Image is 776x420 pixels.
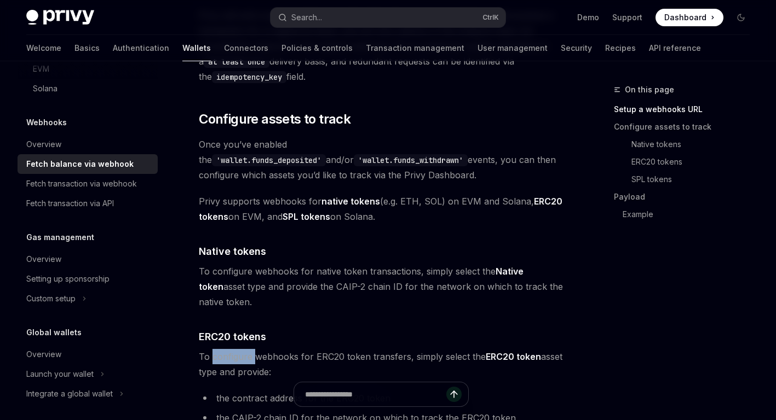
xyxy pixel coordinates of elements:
[26,116,67,129] h5: Webhooks
[199,329,266,344] span: ERC20 tokens
[26,231,94,244] h5: Gas management
[614,188,758,206] a: Payload
[18,135,158,154] a: Overview
[614,118,758,136] a: Configure assets to track
[199,194,564,224] span: Privy supports webhooks for (e.g. ETH, SOL) on EVM and Solana, on EVM, and on Solana.
[18,194,158,213] a: Fetch transaction via API
[271,8,506,27] button: Search...CtrlK
[18,249,158,269] a: Overview
[26,326,82,339] h5: Global wallets
[26,10,94,25] img: dark logo
[26,367,94,381] div: Launch your wallet
[26,253,61,266] div: Overview
[614,101,758,118] a: Setup a webhooks URL
[26,157,134,171] div: Fetch balance via webhook
[631,136,758,153] a: Native tokens
[478,35,548,61] a: User management
[199,137,564,183] span: Once you’ve enabled the and/or events, you can then configure which assets you’d like to track vi...
[486,351,541,362] strong: ERC20 token
[732,9,750,26] button: Toggle dark mode
[199,349,564,380] span: To configure webhooks for ERC20 token transfers, simply select the asset type and provide:
[281,35,353,61] a: Policies & controls
[74,35,100,61] a: Basics
[182,35,211,61] a: Wallets
[612,12,642,23] a: Support
[561,35,592,61] a: Security
[664,12,706,23] span: Dashboard
[649,35,701,61] a: API reference
[18,79,158,98] a: Solana
[199,110,350,128] span: Configure assets to track
[283,211,330,222] strong: SPL tokens
[199,264,564,310] span: To configure webhooks for native token transactions, simply select the asset type and provide the...
[113,35,169,61] a: Authentication
[625,83,674,96] span: On this page
[26,177,137,190] div: Fetch transaction via webhook
[204,56,269,68] code: at least once
[224,35,268,61] a: Connectors
[26,272,110,285] div: Setting up sponsorship
[291,11,322,24] div: Search...
[631,153,758,171] a: ERC20 tokens
[26,138,61,151] div: Overview
[623,206,758,223] a: Example
[656,9,723,26] a: Dashboard
[605,35,636,61] a: Recipes
[446,387,462,402] button: Send message
[577,12,599,23] a: Demo
[26,197,114,210] div: Fetch transaction via API
[212,71,286,83] code: idempotency_key
[321,196,380,207] strong: native tokens
[18,174,158,194] a: Fetch transaction via webhook
[482,13,499,22] span: Ctrl K
[18,269,158,289] a: Setting up sponsorship
[631,171,758,188] a: SPL tokens
[26,292,76,305] div: Custom setup
[33,82,58,95] div: Solana
[366,35,464,61] a: Transaction management
[212,154,326,166] code: 'wallet.funds_deposited'
[26,387,113,400] div: Integrate a global wallet
[26,348,61,361] div: Overview
[18,345,158,364] a: Overview
[199,244,266,259] span: Native tokens
[26,35,61,61] a: Welcome
[18,154,158,174] a: Fetch balance via webhook
[354,154,468,166] code: 'wallet.funds_withdrawn'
